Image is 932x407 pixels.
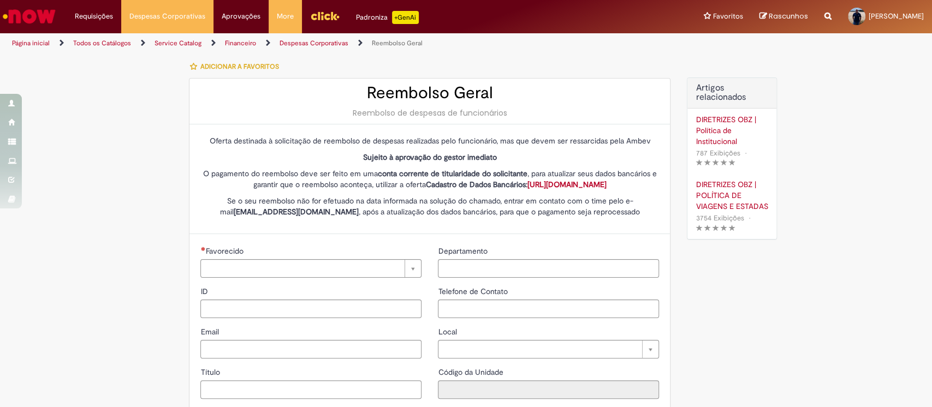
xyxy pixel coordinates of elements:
[200,259,422,278] a: Limpar campo Favorecido
[200,84,659,102] h2: Reembolso Geral
[75,11,113,22] span: Requisições
[129,11,205,22] span: Despesas Corporativas
[769,11,808,21] span: Rascunhos
[234,207,359,217] strong: [EMAIL_ADDRESS][DOMAIN_NAME]
[869,11,924,21] span: [PERSON_NAME]
[426,179,607,189] strong: Cadastro de Dados Bancários:
[696,213,744,223] span: 3754 Exibições
[222,11,260,22] span: Aprovações
[438,286,509,296] span: Telefone de Contato
[8,33,613,53] ul: Trilhas de página
[1,5,57,27] img: ServiceNow
[200,340,422,358] input: Email
[155,39,201,47] a: Service Catalog
[742,146,749,160] span: •
[200,107,659,118] div: Reembolso de despesas de funcionários
[438,259,659,278] input: Departamento
[225,39,256,47] a: Financeiro
[200,195,659,217] p: Se o seu reembolso não for efetuado na data informada na solução do chamado, entrar em contato co...
[12,39,50,47] a: Página inicial
[277,11,294,22] span: More
[200,286,210,296] span: ID
[438,380,659,399] input: Código da Unidade
[189,55,284,78] button: Adicionar a Favoritos
[200,168,659,190] p: O pagamento do reembolso deve ser feito em uma , para atualizar seus dados bancários e garantir q...
[200,300,422,318] input: ID
[280,39,348,47] a: Despesas Corporativas
[200,247,205,251] span: Necessários
[438,246,489,256] span: Departamento
[200,327,221,337] span: Email
[363,152,497,162] strong: Sujeito à aprovação do gestor imediato
[696,179,768,212] a: DIRETRIZES OBZ | POLÍTICA DE VIAGENS E ESTADAS
[713,11,743,22] span: Favoritos
[310,8,340,24] img: click_logo_yellow_360x200.png
[527,179,607,189] a: [URL][DOMAIN_NAME]
[392,11,419,24] p: +GenAi
[200,367,222,377] span: Título
[73,39,131,47] a: Todos os Catálogos
[356,11,419,24] div: Padroniza
[759,11,808,22] a: Rascunhos
[438,300,659,318] input: Telefone de Contato
[438,367,505,378] label: Somente leitura - Código da Unidade
[746,211,752,225] span: •
[205,246,245,256] span: Necessários - Favorecido
[438,340,659,358] a: Limpar campo Local
[378,169,527,178] strong: conta corrente de titularidade do solicitante
[696,114,768,147] a: DIRETRIZES OBZ | Política de Institucional
[438,367,505,377] span: Somente leitura - Código da Unidade
[696,83,768,103] h3: Artigos relacionados
[200,380,422,399] input: Título
[438,327,459,337] span: Local
[696,148,740,158] span: 787 Exibições
[200,62,278,71] span: Adicionar a Favoritos
[200,135,659,146] p: Oferta destinada à solicitação de reembolso de despesas realizadas pelo funcionário, mas que deve...
[372,39,423,47] a: Reembolso Geral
